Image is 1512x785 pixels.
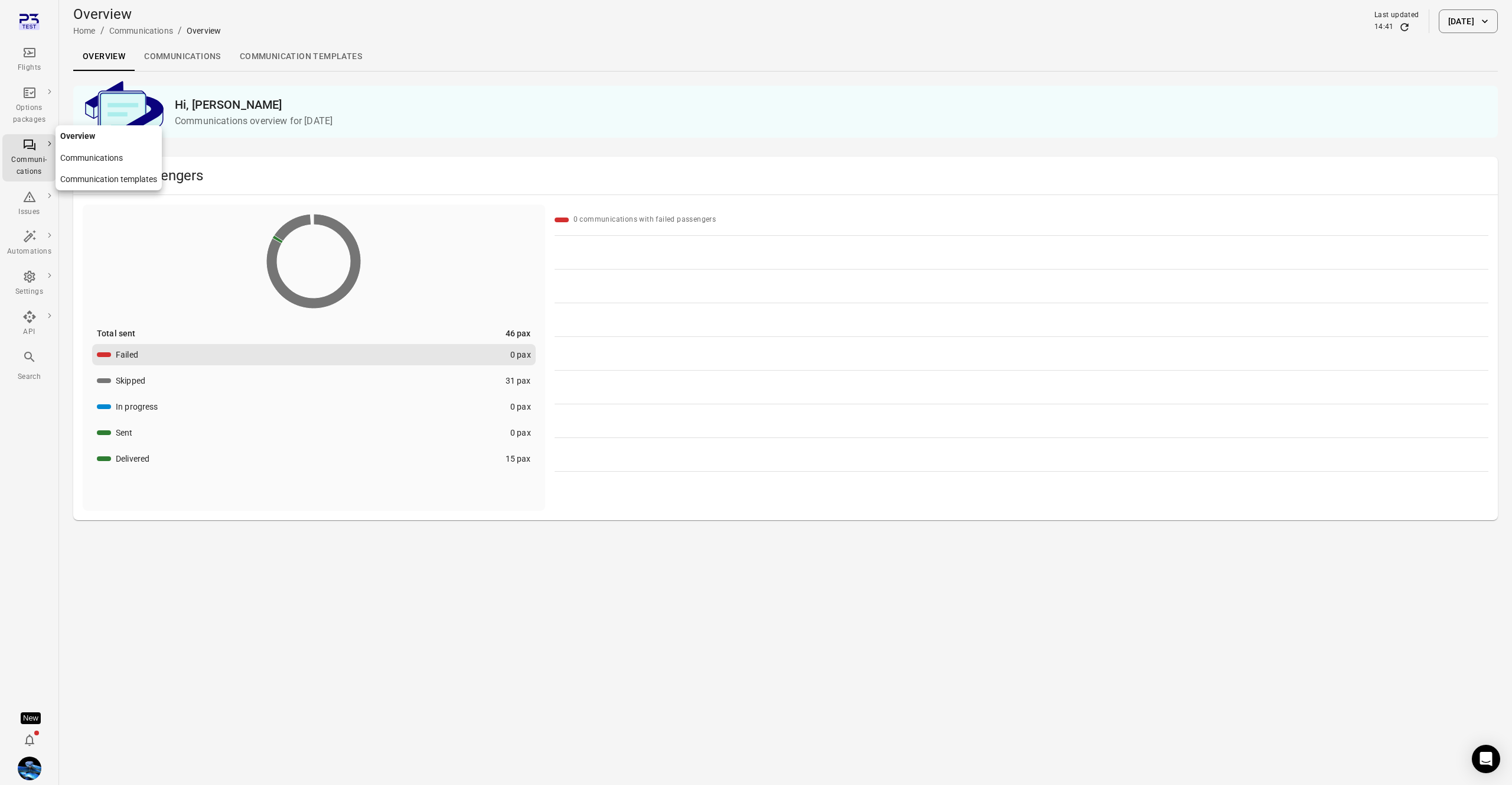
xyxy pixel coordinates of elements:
[73,5,221,24] h1: Overview
[116,349,138,361] div: Failed
[18,757,41,780] img: shutterstock-1708408498.jpg
[230,43,372,71] a: Communication templates
[109,26,173,35] a: Communications
[510,427,531,439] div: 0 pax
[573,214,716,226] div: 0 communications with failed passengers
[21,712,41,724] div: Tooltip anchor
[73,26,96,35] a: Home
[1439,9,1498,33] button: [DATE]
[7,206,51,218] div: Issues
[56,147,162,169] a: Communications
[56,125,162,147] a: Overview
[506,453,531,465] div: 15 pax
[73,43,135,71] a: Overview
[73,24,221,38] nav: Breadcrumbs
[135,43,230,71] a: Communications
[506,327,531,339] div: 46 pax
[97,327,136,339] div: Total sent
[7,326,51,338] div: API
[83,166,1488,185] h2: Sent to passengers
[7,154,51,178] div: Communi-cations
[1399,21,1410,33] button: Refresh data
[116,453,149,465] div: Delivered
[56,168,162,190] a: Communication templates
[116,375,145,387] div: Skipped
[116,427,133,439] div: Sent
[7,62,51,74] div: Flights
[178,24,182,38] li: /
[7,286,51,298] div: Settings
[116,401,158,413] div: In progress
[1472,745,1500,773] div: Open Intercom Messenger
[1374,21,1394,33] div: 14:41
[1374,9,1419,21] div: Last updated
[7,371,51,383] div: Search
[73,43,1498,71] div: Local navigation
[175,114,1488,128] p: Communications overview for [DATE]
[510,349,531,361] div: 0 pax
[175,95,1488,114] h2: Hi, [PERSON_NAME]
[510,401,531,413] div: 0 pax
[18,728,41,752] button: Notifications
[187,25,221,37] div: Overview
[7,102,51,126] div: Options packages
[506,375,531,387] div: 31 pax
[56,125,162,190] nav: Local navigation
[7,246,51,258] div: Automations
[100,24,105,38] li: /
[13,752,46,785] button: Daníel Benediktsson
